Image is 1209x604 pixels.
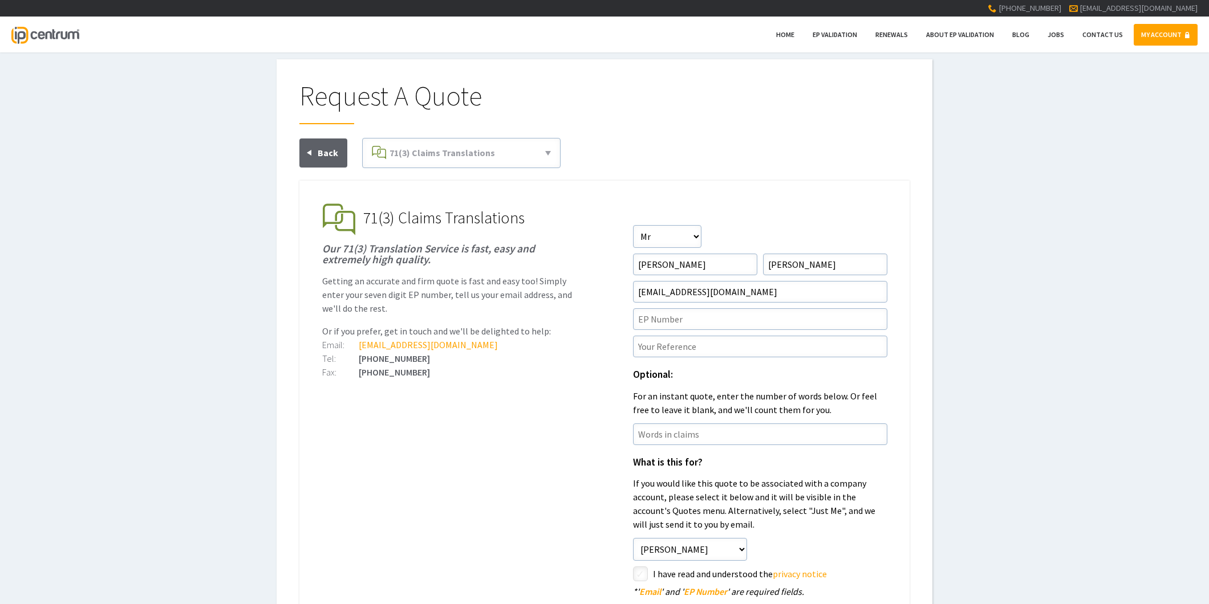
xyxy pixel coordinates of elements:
[776,30,794,39] span: Home
[633,281,887,303] input: Email
[359,339,498,350] a: [EMAIL_ADDRESS][DOMAIN_NAME]
[633,308,887,330] input: EP Number
[322,354,577,363] div: [PHONE_NUMBER]
[322,324,577,338] p: Or if you prefer, get in touch and we'll be delighted to help:
[639,586,661,597] span: Email
[633,336,887,357] input: Your Reference
[299,82,910,124] h1: Request A Quote
[1005,24,1037,46] a: Blog
[999,3,1061,13] span: [PHONE_NUMBER]
[1082,30,1123,39] span: Contact Us
[633,476,887,531] p: If you would like this quote to be associated with a company account, please select it below and ...
[1080,3,1198,13] a: [EMAIL_ADDRESS][DOMAIN_NAME]
[318,147,338,158] span: Back
[367,143,555,163] a: 71(3) Claims Translations
[868,24,915,46] a: Renewals
[926,30,994,39] span: About EP Validation
[633,566,648,581] label: styled-checkbox
[322,368,577,377] div: [PHONE_NUMBER]
[684,586,727,597] span: EP Number
[773,568,827,579] a: privacy notice
[322,340,359,349] div: Email:
[633,389,887,417] p: For an instant quote, enter the number of words below. Or feel free to leave it blank, and we'll ...
[322,274,577,315] p: Getting an accurate and firm quote is fast and easy too! Simply enter your seven digit EP number,...
[299,138,347,168] a: Back
[763,254,887,275] input: Surname
[363,207,525,228] span: 71(3) Claims Translations
[919,24,1001,46] a: About EP Validation
[1075,24,1130,46] a: Contact Us
[1048,30,1064,39] span: Jobs
[322,243,577,265] h1: Our 71(3) Translation Service is fast, easy and extremely high quality.
[1134,24,1198,46] a: MY ACCOUNT
[322,368,359,377] div: Fax:
[875,30,908,39] span: Renewals
[390,147,495,158] span: 71(3) Claims Translations
[1040,24,1072,46] a: Jobs
[322,354,359,363] div: Tel:
[633,458,887,468] h1: What is this for?
[633,423,887,445] input: Words in claims
[813,30,857,39] span: EP Validation
[1012,30,1029,39] span: Blog
[633,370,887,380] h1: Optional:
[769,24,802,46] a: Home
[633,587,887,596] div: ' ' and ' ' are required fields.
[11,17,79,52] a: IP Centrum
[633,254,757,275] input: First Name
[653,566,887,581] label: I have read and understood the
[805,24,865,46] a: EP Validation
